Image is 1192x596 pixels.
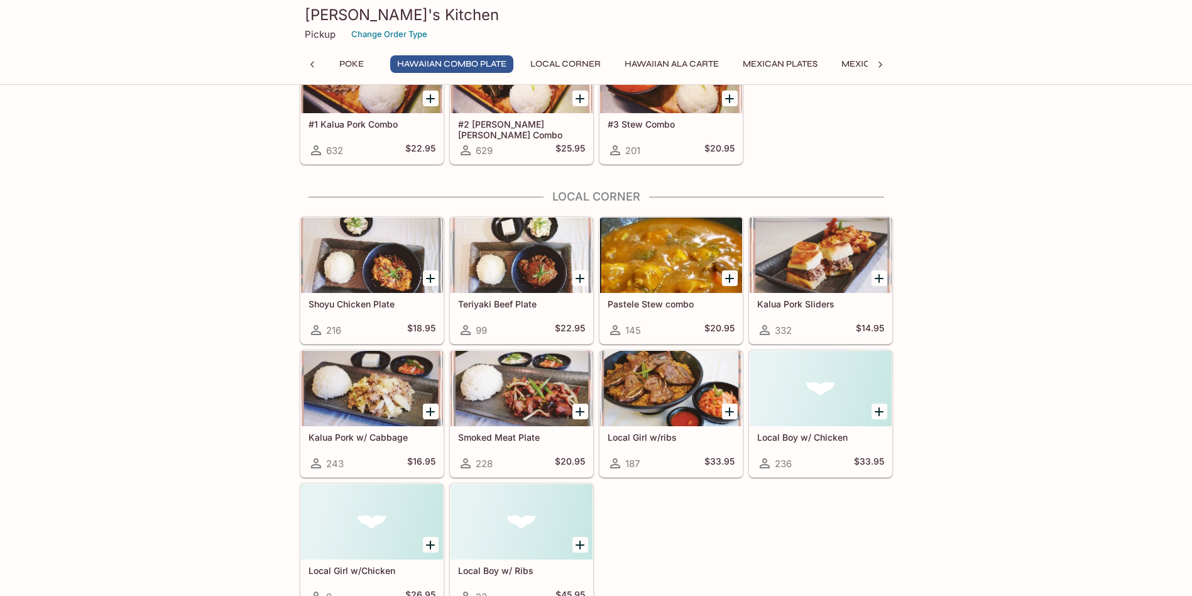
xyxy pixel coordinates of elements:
[618,55,726,73] button: Hawaiian Ala Carte
[451,484,593,560] div: Local Boy w/ Ribs
[390,55,513,73] button: Hawaiian Combo Plate
[458,299,585,309] h5: Teriyaki Beef Plate
[300,37,444,164] a: #1 Kalua Pork Combo632$22.95
[523,55,608,73] button: Local Corner
[423,537,439,553] button: Add Local Girl w/Chicken
[407,323,435,338] h5: $18.95
[407,456,435,471] h5: $16.95
[750,351,892,426] div: Local Boy w/ Chicken
[324,55,380,73] button: Poke
[476,324,487,336] span: 99
[450,37,593,164] a: #2 [PERSON_NAME] [PERSON_NAME] Combo629$25.95
[458,119,585,140] h5: #2 [PERSON_NAME] [PERSON_NAME] Combo
[346,25,433,44] button: Change Order Type
[476,458,493,470] span: 228
[600,351,742,426] div: Local Girl w/ribs
[476,145,493,157] span: 629
[458,565,585,576] h5: Local Boy w/ Ribs
[608,299,735,309] h5: Pastele Stew combo
[704,143,735,158] h5: $20.95
[722,404,738,419] button: Add Local Girl w/ribs
[856,323,884,338] h5: $14.95
[423,404,439,419] button: Add Kalua Pork w/ Cabbage
[326,324,341,336] span: 216
[305,28,336,40] p: Pickup
[749,350,892,477] a: Local Boy w/ Chicken236$33.95
[301,484,443,560] div: Local Girl w/Chicken
[775,324,792,336] span: 332
[555,456,585,471] h5: $20.95
[608,432,735,443] h5: Local Girl w/ribs
[625,324,641,336] span: 145
[450,217,593,344] a: Teriyaki Beef Plate99$22.95
[572,91,588,106] button: Add #2 Lau Lau Combo
[555,323,585,338] h5: $22.95
[722,270,738,286] button: Add Pastele Stew combo
[300,350,444,477] a: Kalua Pork w/ Cabbage243$16.95
[326,458,344,470] span: 243
[872,404,887,419] button: Add Local Boy w/ Chicken
[309,119,435,130] h5: #1 Kalua Pork Combo
[599,217,743,344] a: Pastele Stew combo145$20.95
[301,38,443,113] div: #1 Kalua Pork Combo
[309,432,435,443] h5: Kalua Pork w/ Cabbage
[572,270,588,286] button: Add Teriyaki Beef Plate
[757,299,884,309] h5: Kalua Pork Sliders
[326,145,343,157] span: 632
[309,565,435,576] h5: Local Girl w/Chicken
[555,143,585,158] h5: $25.95
[451,218,593,293] div: Teriyaki Beef Plate
[704,456,735,471] h5: $33.95
[309,299,435,309] h5: Shoyu Chicken Plate
[451,38,593,113] div: #2 Lau Lau Combo
[599,350,743,477] a: Local Girl w/ribs187$33.95
[600,218,742,293] div: Pastele Stew combo
[300,190,893,204] h4: Local Corner
[423,91,439,106] button: Add #1 Kalua Pork Combo
[600,38,742,113] div: #3 Stew Combo
[757,432,884,443] h5: Local Boy w/ Chicken
[301,218,443,293] div: Shoyu Chicken Plate
[872,270,887,286] button: Add Kalua Pork Sliders
[572,537,588,553] button: Add Local Boy w/ Ribs
[775,458,792,470] span: 236
[625,145,640,157] span: 201
[608,119,735,130] h5: #3 Stew Combo
[423,270,439,286] button: Add Shoyu Chicken Plate
[300,217,444,344] a: Shoyu Chicken Plate216$18.95
[722,91,738,106] button: Add #3 Stew Combo
[599,37,743,164] a: #3 Stew Combo201$20.95
[749,217,892,344] a: Kalua Pork Sliders332$14.95
[834,55,916,73] button: Mexican Sides
[451,351,593,426] div: Smoked Meat Plate
[450,350,593,477] a: Smoked Meat Plate228$20.95
[458,432,585,443] h5: Smoked Meat Plate
[301,351,443,426] div: Kalua Pork w/ Cabbage
[736,55,824,73] button: Mexican Plates
[405,143,435,158] h5: $22.95
[305,5,888,25] h3: [PERSON_NAME]'s Kitchen
[572,404,588,419] button: Add Smoked Meat Plate
[625,458,640,470] span: 187
[704,323,735,338] h5: $20.95
[750,218,892,293] div: Kalua Pork Sliders
[854,456,884,471] h5: $33.95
